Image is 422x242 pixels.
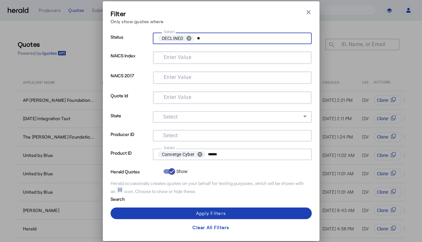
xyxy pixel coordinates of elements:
[111,91,150,111] p: Quote Id
[111,222,312,233] button: Clear All Filters
[164,74,191,80] mat-label: Enter Value
[164,54,191,60] mat-label: Enter Value
[158,150,307,159] mat-chip-grid: Selection
[111,130,150,149] p: Producer ID
[164,29,175,34] mat-label: Select
[111,167,161,175] p: Herald Quotes
[111,208,312,219] button: Apply Filters
[183,35,194,41] button: remove DECLINED
[111,149,150,167] p: Product ID
[111,71,150,91] p: NAICS 2017
[111,180,312,195] div: Herald occasionally creates quotes on your behalf for testing purposes, which will be shown with ...
[158,131,307,139] mat-chip-grid: Selection
[164,145,175,150] mat-label: Select
[175,168,188,175] label: Show
[194,151,205,157] button: remove Converge Cyber
[163,113,178,120] mat-label: Select
[196,210,226,217] div: Apply Filters
[159,93,306,101] mat-chip-grid: Selection
[162,35,183,42] span: DECLINED
[111,195,161,202] p: Search
[111,51,150,71] p: NAICS Index
[192,224,229,231] div: Clear All Filters
[111,9,164,18] h3: Filter
[164,94,191,100] mat-label: Enter Value
[111,33,150,51] p: Status
[111,111,150,130] p: State
[159,73,306,81] mat-chip-grid: Selection
[158,34,307,43] mat-chip-grid: Selection
[159,53,306,61] mat-chip-grid: Selection
[111,18,164,25] p: Only show quotes where
[162,151,195,158] span: Converge Cyber
[163,132,178,138] mat-label: Select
